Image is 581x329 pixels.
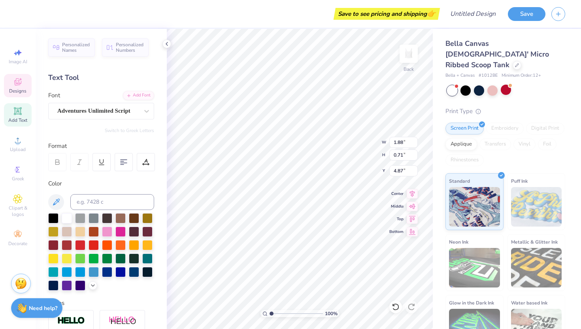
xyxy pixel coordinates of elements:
div: Back [404,66,414,73]
span: Neon Ink [449,238,468,246]
label: Font [48,91,60,100]
img: Shadow [109,316,136,326]
span: Top [389,216,404,222]
input: Untitled Design [444,6,502,22]
div: Embroidery [486,123,524,134]
span: # 1012BE [479,72,498,79]
span: Bella + Canvas [445,72,475,79]
span: Designs [9,88,26,94]
div: Format [48,142,155,151]
span: Glow in the Dark Ink [449,299,494,307]
span: Middle [389,204,404,209]
span: Add Text [8,117,27,123]
div: Digital Print [526,123,564,134]
img: Puff Ink [511,187,562,227]
span: Decorate [8,240,27,247]
div: Save to see pricing and shipping [336,8,438,20]
span: Standard [449,177,470,185]
img: Neon Ink [449,248,500,287]
img: Metallic & Glitter Ink [511,248,562,287]
button: Switch to Greek Letters [105,127,154,134]
span: Water based Ink [511,299,547,307]
span: Bella Canvas [DEMOGRAPHIC_DATA]' Micro Ribbed Scoop Tank [445,39,549,70]
div: Screen Print [445,123,484,134]
span: Greek [12,176,24,182]
span: Image AI [9,59,27,65]
strong: Need help? [29,304,57,312]
span: Clipart & logos [4,205,32,217]
div: Rhinestones [445,154,484,166]
img: Back [401,46,417,62]
span: Personalized Numbers [116,42,144,53]
img: Stroke [57,316,85,325]
span: Metallic & Glitter Ink [511,238,558,246]
button: Save [508,7,545,21]
span: Center [389,191,404,197]
div: Applique [445,138,477,150]
div: Foil [538,138,556,150]
div: Transfers [479,138,511,150]
img: Standard [449,187,500,227]
div: Text Tool [48,72,154,83]
span: Upload [10,146,26,153]
div: Color [48,179,154,188]
span: Bottom [389,229,404,234]
input: e.g. 7428 c [70,194,154,210]
span: 👉 [427,9,436,18]
span: Minimum Order: 12 + [502,72,541,79]
div: Print Type [445,107,565,116]
span: Personalized Names [62,42,90,53]
span: 100 % [325,310,338,317]
span: Puff Ink [511,177,528,185]
div: Add Font [123,91,154,100]
div: Styles [48,299,154,308]
div: Vinyl [513,138,536,150]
